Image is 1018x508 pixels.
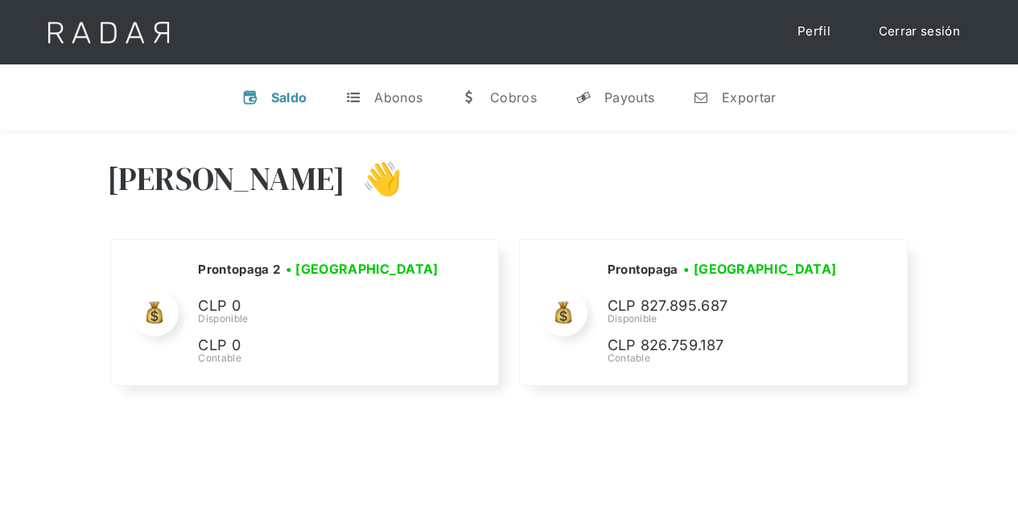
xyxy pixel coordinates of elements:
div: Exportar [722,89,776,105]
div: w [461,89,477,105]
div: n [693,89,709,105]
h3: 👋 [345,159,402,199]
p: CLP 826.759.187 [607,334,848,357]
a: Perfil [781,16,847,47]
h2: Prontopaga 2 [198,262,280,278]
div: t [345,89,361,105]
div: Saldo [271,89,307,105]
p: CLP 827.895.687 [607,295,848,318]
div: Cobros [490,89,537,105]
p: CLP 0 [198,334,439,357]
div: Disponible [198,312,443,326]
div: Abonos [374,89,422,105]
a: Cerrar sesión [863,16,976,47]
div: Disponible [607,312,848,326]
p: CLP 0 [198,295,439,318]
div: y [575,89,591,105]
div: Contable [198,351,443,366]
div: Contable [607,351,848,366]
div: v [242,89,258,105]
h2: Prontopaga [607,262,678,278]
h3: • [GEOGRAPHIC_DATA] [286,259,439,279]
h3: • [GEOGRAPHIC_DATA] [683,259,836,279]
div: Payouts [604,89,654,105]
h3: [PERSON_NAME] [107,159,346,199]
